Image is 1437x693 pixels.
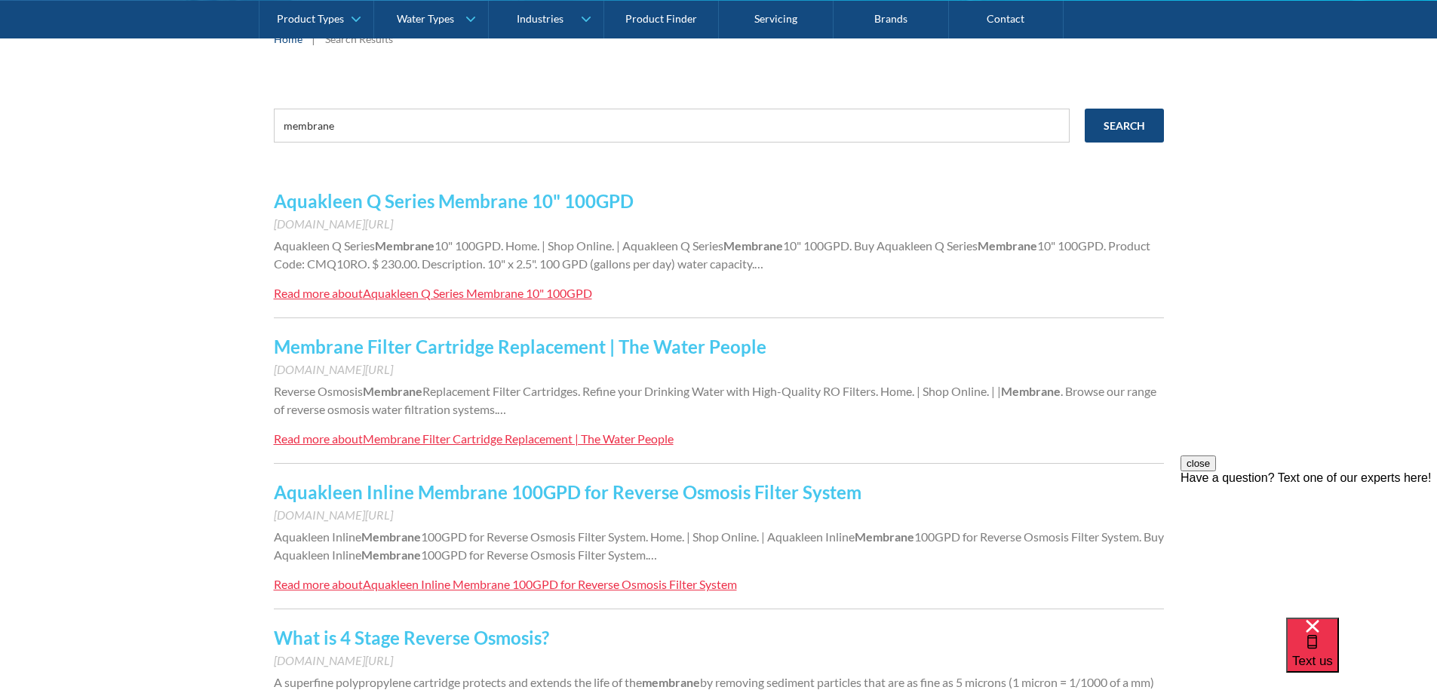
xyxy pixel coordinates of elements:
div: Product Types [277,12,344,25]
span: Aquakleen Q Series [274,238,375,253]
a: Read more aboutMembrane Filter Cartridge Replacement | The Water People [274,430,674,448]
a: Read more aboutAquakleen Q Series Membrane 10" 100GPD [274,284,592,302]
span: … [497,402,506,416]
iframe: podium webchat widget bubble [1286,618,1437,693]
span: 100GPD for Reverse Osmosis Filter System. Home. | Shop Online. | Aquakleen Inline [421,529,855,544]
div: Read more about [274,286,363,300]
iframe: podium webchat widget prompt [1181,455,1437,636]
strong: Membrane [855,529,914,544]
span: 10" 100GPD. Buy Aquakleen Q Series [783,238,978,253]
strong: Membrane [361,547,421,562]
a: Read more aboutAquakleen Inline Membrane 100GPD for Reverse Osmosis Filter System [274,575,737,593]
strong: Membrane [723,238,783,253]
div: Search Results [325,31,393,47]
a: Membrane Filter Cartridge Replacement | The Water People [274,336,766,357]
div: [DOMAIN_NAME][URL] [274,506,1164,524]
span: A superfine polypropylene cartridge protects and extends the life of the [274,675,642,689]
span: Replacement Filter Cartridges. Refine your Drinking Water with High-Quality RO Filters. Home. | S... [422,384,1001,398]
div: Aquakleen Inline Membrane 100GPD for Reverse Osmosis Filter System [363,577,737,591]
a: Home [274,31,302,47]
span: 10" 100GPD. Product Code: CMQ10RO. $ 230.00. Description. 10" x 2.5". 100 GPD (gallons per day) w... [274,238,1150,271]
span: Reverse Osmosis [274,384,363,398]
a: Aquakleen Inline Membrane 100GPD for Reverse Osmosis Filter System [274,481,861,503]
strong: membrane [642,675,700,689]
span: 100GPD for Reverse Osmosis Filter System. Buy Aquakleen Inline [274,529,1164,562]
div: Read more about [274,577,363,591]
a: Aquakleen Q Series Membrane 10" 100GPD [274,190,634,212]
div: Aquakleen Q Series Membrane 10" 100GPD [363,286,592,300]
div: [DOMAIN_NAME][URL] [274,652,1164,670]
input: Search [1085,109,1164,143]
div: Membrane Filter Cartridge Replacement | The Water People [363,431,674,446]
div: [DOMAIN_NAME][URL] [274,215,1164,233]
strong: Membrane [361,529,421,544]
span: 100GPD for Reverse Osmosis Filter System. [421,547,648,562]
div: Read more about [274,431,363,446]
div: Industries [517,12,563,25]
span: … [648,547,657,562]
strong: Membrane [978,238,1037,253]
strong: Membrane [363,384,422,398]
span: 10" 100GPD. Home. | Shop Online. | Aquakleen Q Series [434,238,723,253]
span: . Browse our range of reverse osmosis water filtration systems. [274,384,1156,416]
div: Water Types [397,12,454,25]
strong: Membrane [1001,384,1061,398]
span: … [754,256,763,271]
div: [DOMAIN_NAME][URL] [274,360,1164,379]
span: Aquakleen Inline [274,529,361,544]
input: e.g. chilled water cooler [274,109,1070,143]
div: | [310,29,318,48]
a: What is 4 Stage Reverse Osmosis? [274,627,549,649]
strong: Membrane [375,238,434,253]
